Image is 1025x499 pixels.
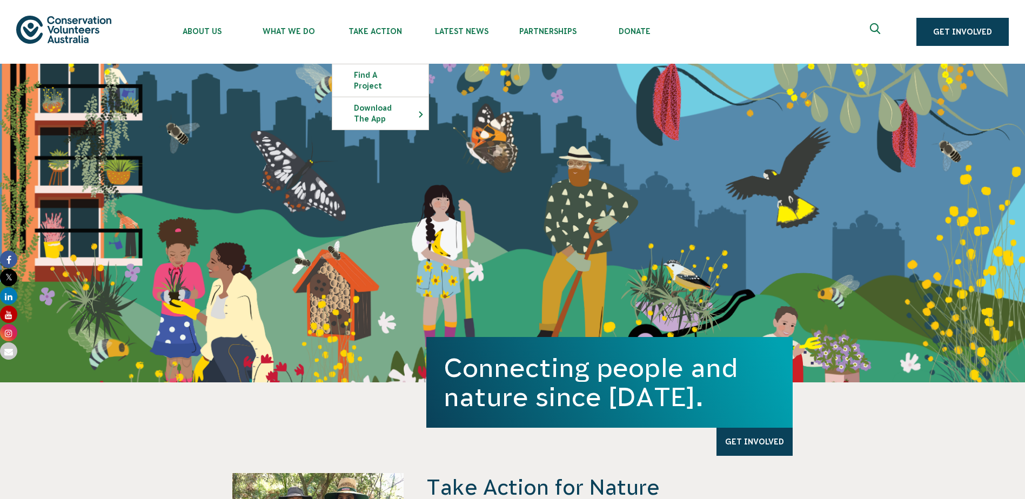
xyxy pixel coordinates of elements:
[418,27,505,36] span: Latest News
[332,97,428,130] a: Download the app
[916,18,1009,46] a: Get Involved
[505,27,591,36] span: Partnerships
[716,428,793,456] a: Get Involved
[863,19,889,45] button: Expand search box Close search box
[591,27,678,36] span: Donate
[332,64,428,97] a: Find a project
[444,353,775,412] h1: Connecting people and nature since [DATE].
[245,27,332,36] span: What We Do
[332,27,418,36] span: Take Action
[159,27,245,36] span: About Us
[870,23,883,41] span: Expand search box
[16,16,111,43] img: logo.svg
[332,97,429,130] li: Download the app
